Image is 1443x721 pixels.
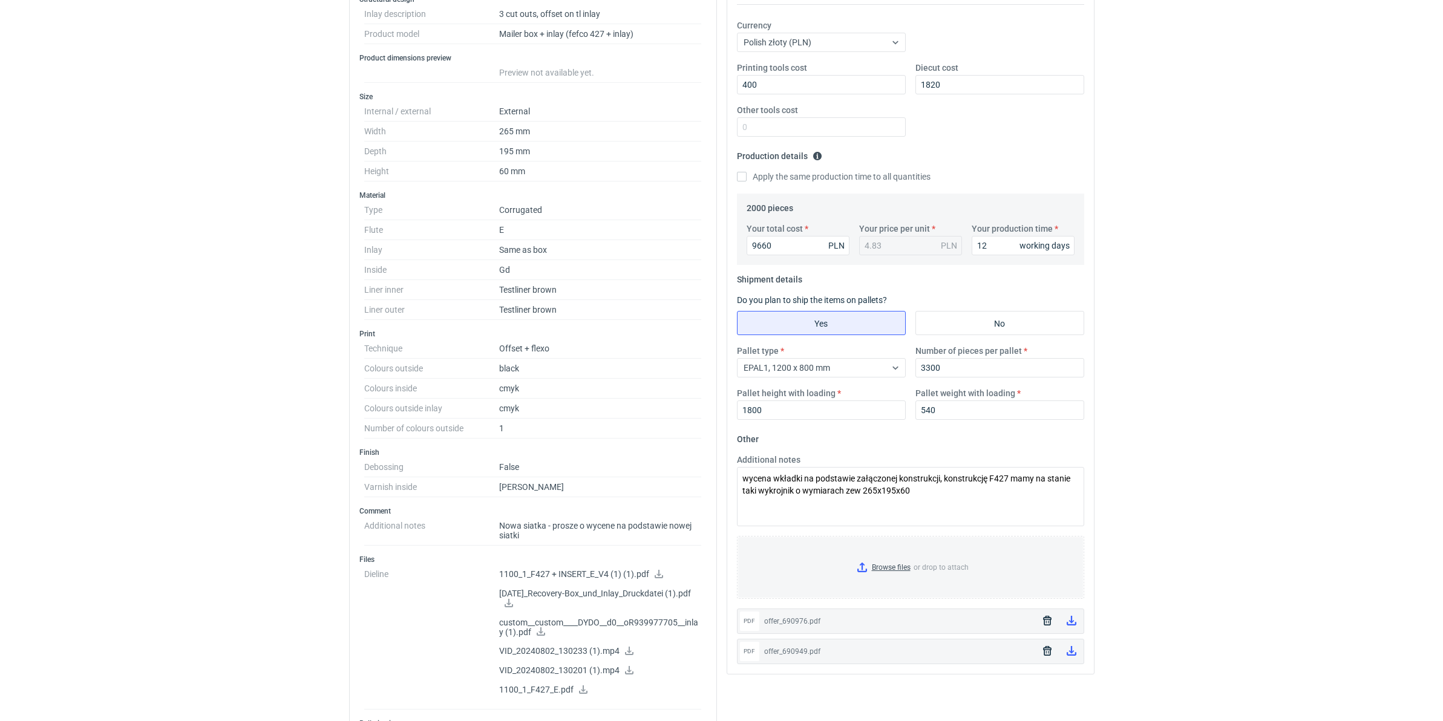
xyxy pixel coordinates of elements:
input: 0 [972,236,1075,255]
dd: External [499,102,702,122]
p: [DATE]_Recovery-Box_und_Inlay_Druckdatei (1).pdf [499,589,702,609]
dt: Debossing [364,457,499,477]
dt: Inlay description [364,4,499,24]
dt: Product model [364,24,499,44]
h3: Material [359,191,707,200]
p: 1100_1_F427 + INSERT_E_V4 (1) (1).pdf [499,569,702,580]
dt: Height [364,161,499,181]
dt: Depth [364,142,499,161]
label: or drop to attach [738,537,1084,598]
h3: Files [359,555,707,564]
label: Other tools cost [737,104,798,116]
dd: Same as box [499,240,702,260]
label: Your total cost [747,223,803,235]
input: 0 [915,358,1084,377]
dd: Nowa siatka - prosze o wycene na podstawie nowej siatki [499,516,702,546]
span: Polish złoty (PLN) [744,38,811,47]
dd: black [499,359,702,379]
label: Diecut cost [915,62,958,74]
legend: Shipment details [737,270,802,284]
label: Apply the same production time to all quantities [737,171,931,183]
h3: Finish [359,448,707,457]
dd: Corrugated [499,200,702,220]
div: offer_690949.pdf [764,645,1033,657]
dd: Offset + flexo [499,339,702,359]
dt: Liner outer [364,300,499,320]
p: 1100_1_F427_E.pdf [499,685,702,696]
dt: Width [364,122,499,142]
p: VID_20240802_130201 (1).mp4 [499,665,702,676]
div: pdf [740,642,759,661]
div: offer_690976.pdf [764,615,1033,627]
dd: 265 mm [499,122,702,142]
label: Printing tools cost [737,62,807,74]
label: Pallet height with loading [737,387,836,399]
dt: Liner inner [364,280,499,300]
dd: Mailer box + inlay (fefco 427 + inlay) [499,24,702,44]
dd: Gd [499,260,702,280]
dd: Testliner brown [499,280,702,300]
dt: Flute [364,220,499,240]
dt: Number of colours outside [364,419,499,439]
input: 0 [915,75,1084,94]
input: 0 [737,117,906,137]
legend: Production details [737,146,822,161]
div: working days [1019,240,1070,252]
dd: cmyk [499,399,702,419]
dt: Inside [364,260,499,280]
dt: Dieline [364,564,499,710]
dd: 195 mm [499,142,702,161]
dt: Colours inside [364,379,499,399]
label: No [915,311,1084,335]
dd: 3 cut outs, offset on tl inlay [499,4,702,24]
label: Yes [737,311,906,335]
label: Additional notes [737,454,800,466]
div: PLN [828,240,845,252]
label: Pallet weight with loading [915,387,1015,399]
dd: 1 [499,419,702,439]
dd: cmyk [499,379,702,399]
label: Do you plan to ship the items on pallets? [737,295,887,305]
input: 0 [737,75,906,94]
p: VID_20240802_130233 (1).mp4 [499,646,702,657]
h3: Comment [359,506,707,516]
label: Currency [737,19,771,31]
span: EPAL1, 1200 x 800 mm [744,363,830,373]
dt: Colours outside [364,359,499,379]
input: 0 [737,400,906,420]
textarea: wycena wkładki na podstawie załączonej konstrukcji, konstrukcję F427 mamy na stanie taki wykrojni... [737,467,1084,526]
dt: Inlay [364,240,499,260]
label: Your price per unit [859,223,930,235]
p: custom__custom____DYDO__d0__oR939977705__inlay (1).pdf [499,618,702,638]
dd: [PERSON_NAME] [499,477,702,497]
label: Pallet type [737,345,779,357]
dd: E [499,220,702,240]
dd: False [499,457,702,477]
legend: Other [737,429,759,444]
dd: Testliner brown [499,300,702,320]
span: Preview not available yet. [499,68,594,77]
h3: Product dimensions preview [359,53,707,63]
legend: 2000 pieces [747,198,793,213]
label: Number of pieces per pallet [915,345,1022,357]
dt: Technique [364,339,499,359]
dt: Type [364,200,499,220]
dt: Additional notes [364,516,499,546]
dt: Varnish inside [364,477,499,497]
dd: 60 mm [499,161,702,181]
h3: Print [359,329,707,339]
div: pdf [740,612,759,631]
dt: Internal / external [364,102,499,122]
dt: Colours outside inlay [364,399,499,419]
div: PLN [941,240,957,252]
input: 0 [747,236,849,255]
h3: Size [359,92,707,102]
input: 0 [915,400,1084,420]
label: Your production time [972,223,1053,235]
